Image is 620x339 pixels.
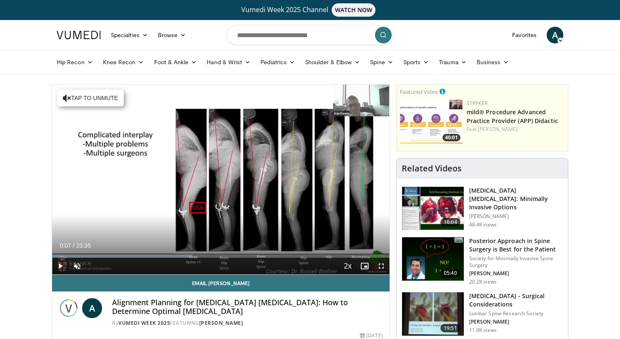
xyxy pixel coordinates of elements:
a: A [547,27,563,43]
button: Playback Rate [340,258,356,274]
a: A [82,298,102,318]
a: Favorites [507,27,542,43]
p: 11.9K views [469,327,497,334]
a: mild® Procedure Advanced Practice Provider (APP) Didactic [467,108,558,125]
h3: [MEDICAL_DATA] [MEDICAL_DATA]: Minimally Invasive Options [469,186,563,211]
span: 0:07 [60,242,71,249]
a: Foot & Ankle [149,54,202,70]
h3: [MEDICAL_DATA] - Surgical Considerations [469,292,563,309]
a: Browse [153,27,191,43]
small: Featured Video [400,88,438,95]
h4: Related Videos [402,163,462,173]
a: 40:01 [400,100,462,143]
a: Shoulder & Elbow [300,54,365,70]
p: Lumbar Spine Research Society [469,310,563,317]
div: Progress Bar [52,254,390,258]
img: 9f1438f7-b5aa-4a55-ab7b-c34f90e48e66.150x105_q85_crop-smart_upscale.jpg [402,187,464,230]
p: [PERSON_NAME] [469,319,563,325]
a: 16:04 [MEDICAL_DATA] [MEDICAL_DATA]: Minimally Invasive Options [PERSON_NAME] 48.4K views [402,186,563,231]
p: [PERSON_NAME] [469,213,563,220]
div: Feat. [467,126,565,133]
a: Hand & Wrist [202,54,255,70]
a: Stryker [467,100,487,107]
button: Enable picture-in-picture mode [356,258,373,274]
span: 05:40 [440,269,460,277]
span: 23:35 [76,242,91,249]
img: 3b6f0384-b2b2-4baa-b997-2e524ebddc4b.150x105_q85_crop-smart_upscale.jpg [402,237,464,281]
h3: Posterior Approach in Spine Surgery is Best for the Patient [469,237,563,254]
button: Fullscreen [373,258,390,274]
p: [PERSON_NAME] [469,270,563,277]
h4: Alignment Planning for [MEDICAL_DATA] [MEDICAL_DATA]: How to Determine Optimal [MEDICAL_DATA] [112,298,383,316]
img: 4f822da0-6aaa-4e81-8821-7a3c5bb607c6.150x105_q85_crop-smart_upscale.jpg [400,100,462,143]
span: / [73,242,75,249]
video-js: Video Player [52,85,390,275]
a: [PERSON_NAME] [478,126,517,133]
p: 20.2K views [469,279,497,285]
a: Email [PERSON_NAME] [52,275,390,291]
button: Play [52,258,69,274]
p: 48.4K views [469,221,497,228]
a: Pediatrics [255,54,300,70]
a: Vumedi Week 2025 [118,319,170,326]
a: Spine [365,54,398,70]
div: By FEATURING [112,319,383,327]
a: Specialties [106,27,153,43]
span: 40:01 [442,134,460,141]
a: Sports [398,54,434,70]
button: Unmute [69,258,85,274]
a: Vumedi Week 2025 ChannelWATCH NOW [58,3,562,17]
span: 19:51 [440,324,460,332]
img: VuMedi Logo [57,31,101,39]
a: Business [472,54,514,70]
a: [PERSON_NAME] [199,319,243,326]
input: Search topics, interventions [227,25,393,45]
img: df977cbb-5756-427a-b13c-efcd69dcbbf0.150x105_q85_crop-smart_upscale.jpg [402,292,464,336]
p: Society for Minimally Invasive Spine Surgery [469,255,563,269]
a: 05:40 Posterior Approach in Spine Surgery is Best for the Patient Society for Minimally Invasive ... [402,237,563,285]
a: Knee Recon [98,54,149,70]
img: Vumedi Week 2025 [59,298,79,318]
button: Tap to unmute [57,90,124,106]
a: 19:51 [MEDICAL_DATA] - Surgical Considerations Lumbar Spine Research Society [PERSON_NAME] 11.9K ... [402,292,563,336]
a: Trauma [434,54,472,70]
span: 16:04 [440,218,460,226]
a: Hip Recon [52,54,98,70]
span: WATCH NOW [332,3,376,17]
